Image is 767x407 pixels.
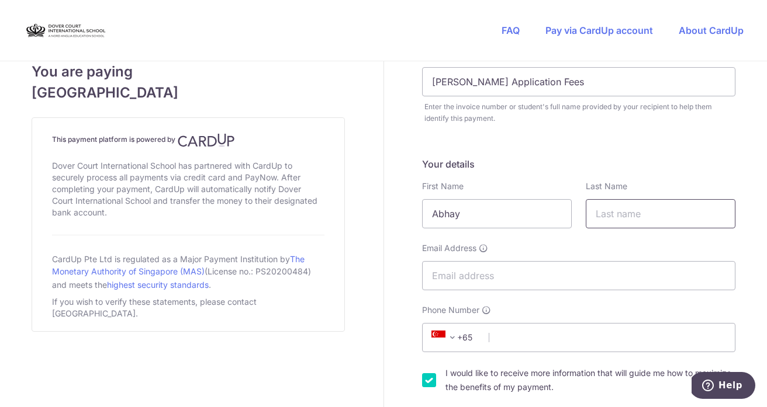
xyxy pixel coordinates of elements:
label: I would like to receive more information that will guide me how to maximize the benefits of my pa... [445,366,735,394]
div: If you wish to verify these statements, please contact [GEOGRAPHIC_DATA]. [52,294,324,322]
span: Email Address [422,242,476,254]
input: First name [422,199,572,228]
span: [GEOGRAPHIC_DATA] [32,82,345,103]
span: +65 [428,331,481,345]
a: highest security standards [107,280,209,290]
h5: Your details [422,157,735,171]
input: Last name [586,199,735,228]
label: Last Name [586,180,627,192]
div: Enter the invoice number or student's full name provided by your recipient to help them identify ... [424,101,735,124]
img: CardUp [178,133,235,147]
label: First Name [422,180,464,192]
input: Email address [422,261,735,290]
span: +65 [431,331,459,345]
a: FAQ [502,25,520,36]
a: Pay via CardUp account [545,25,653,36]
iframe: Opens a widget where you can find more information [692,372,755,401]
span: You are paying [32,61,345,82]
h4: This payment platform is powered by [52,133,324,147]
div: CardUp Pte Ltd is regulated as a Major Payment Institution by (License no.: PS20200484) and meets... [52,249,324,294]
a: About CardUp [679,25,744,36]
div: Dover Court International School has partnered with CardUp to securely process all payments via c... [52,158,324,221]
span: Phone Number [422,304,479,316]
